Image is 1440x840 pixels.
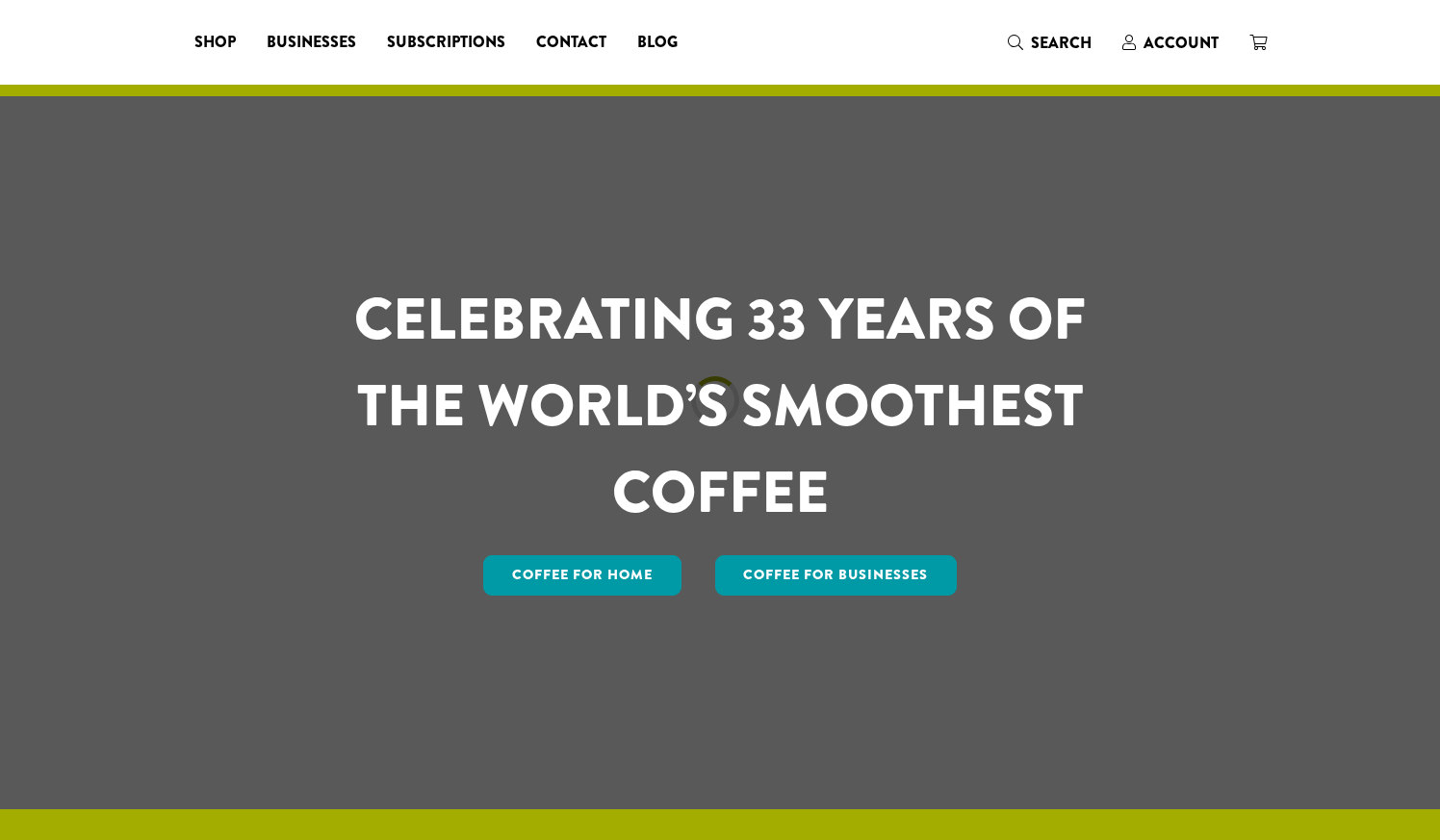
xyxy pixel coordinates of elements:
[372,27,521,58] a: Subscriptions
[483,555,681,596] a: Coffee for Home
[387,31,505,55] span: Subscriptions
[251,27,372,58] a: Businesses
[715,555,958,596] a: Coffee For Businesses
[1031,32,1092,54] span: Search
[622,27,693,58] a: Blog
[992,27,1107,59] a: Search
[267,31,356,55] span: Businesses
[637,31,678,55] span: Blog
[536,31,606,55] span: Contact
[1144,32,1219,54] span: Account
[194,31,236,55] span: Shop
[297,276,1143,536] h1: CELEBRATING 33 YEARS OF THE WORLD’S SMOOTHEST COFFEE
[521,27,622,58] a: Contact
[1107,27,1234,59] a: Account
[179,27,251,58] a: Shop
